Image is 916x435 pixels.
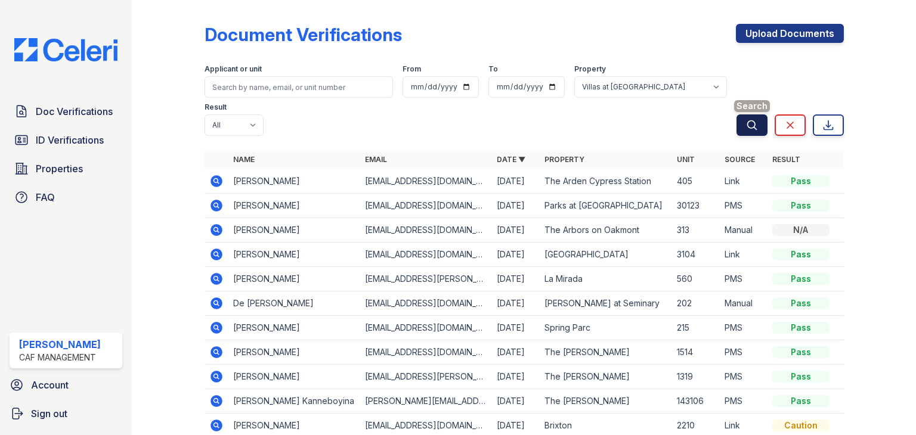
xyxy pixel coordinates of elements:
div: Pass [772,322,830,334]
td: [DATE] [492,389,540,414]
span: FAQ [36,190,55,204]
td: PMS [720,340,768,365]
div: Pass [772,297,830,309]
td: [PERSON_NAME] [228,365,360,389]
span: Properties [36,161,83,176]
td: [PERSON_NAME] [228,267,360,291]
input: Search by name, email, or unit number [205,76,393,98]
td: [PERSON_NAME] [228,169,360,194]
td: 3104 [672,243,720,267]
td: PMS [720,389,768,414]
td: [EMAIL_ADDRESS][PERSON_NAME][DOMAIN_NAME] [360,267,492,291]
div: Pass [772,175,830,187]
td: [PERSON_NAME] [228,316,360,340]
div: Pass [772,273,830,285]
td: The [PERSON_NAME] [540,389,671,414]
td: [EMAIL_ADDRESS][DOMAIN_NAME] [360,194,492,218]
div: CAF Management [19,352,101,363]
td: [EMAIL_ADDRESS][DOMAIN_NAME] [360,291,492,316]
a: Unit [677,155,695,164]
td: [GEOGRAPHIC_DATA] [540,243,671,267]
td: [DATE] [492,169,540,194]
span: Doc Verifications [36,104,113,119]
td: De [PERSON_NAME] [228,291,360,316]
a: Result [772,155,800,164]
span: Account [31,378,69,392]
div: Pass [772,371,830,383]
td: PMS [720,316,768,340]
td: [PERSON_NAME] at Seminary [540,291,671,316]
td: [DATE] [492,365,540,389]
a: Source [725,155,755,164]
a: Doc Verifications [10,100,122,123]
td: [EMAIL_ADDRESS][DOMAIN_NAME] [360,316,492,340]
td: 143106 [672,389,720,414]
td: [PERSON_NAME] [228,243,360,267]
td: The [PERSON_NAME] [540,340,671,365]
td: [PERSON_NAME][EMAIL_ADDRESS][DOMAIN_NAME] [360,389,492,414]
td: [PERSON_NAME] Kanneboyina [228,389,360,414]
td: The [PERSON_NAME] [540,365,671,389]
img: CE_Logo_Blue-a8612792a0a2168367f1c8372b55b34899dd931a85d93a1a3d3e32e68fde9ad4.png [5,38,127,61]
div: N/A [772,224,830,236]
td: Manual [720,291,768,316]
td: Parks at [GEOGRAPHIC_DATA] [540,194,671,218]
td: PMS [720,267,768,291]
td: La Mirada [540,267,671,291]
td: [DATE] [492,218,540,243]
label: Property [574,64,606,74]
a: Date ▼ [497,155,525,164]
td: 1514 [672,340,720,365]
td: 313 [672,218,720,243]
label: Applicant or unit [205,64,262,74]
td: [EMAIL_ADDRESS][DOMAIN_NAME] [360,169,492,194]
td: [PERSON_NAME] [228,194,360,218]
td: [EMAIL_ADDRESS][DOMAIN_NAME] [360,218,492,243]
td: [DATE] [492,291,540,316]
td: [DATE] [492,243,540,267]
div: Pass [772,248,830,260]
td: The Arden Cypress Station [540,169,671,194]
a: Name [233,155,255,164]
td: 1319 [672,365,720,389]
td: The Arbors on Oakmont [540,218,671,243]
td: PMS [720,194,768,218]
div: Pass [772,346,830,358]
td: [DATE] [492,316,540,340]
td: 202 [672,291,720,316]
div: Pass [772,200,830,212]
a: Email [365,155,387,164]
label: To [488,64,498,74]
td: [EMAIL_ADDRESS][DOMAIN_NAME] [360,340,492,365]
div: Document Verifications [205,24,402,45]
td: Spring Parc [540,316,671,340]
td: 560 [672,267,720,291]
a: Account [5,373,127,397]
td: PMS [720,365,768,389]
td: 215 [672,316,720,340]
a: Sign out [5,402,127,425]
td: [EMAIL_ADDRESS][DOMAIN_NAME] [360,243,492,267]
td: 30123 [672,194,720,218]
td: Link [720,169,768,194]
td: [DATE] [492,267,540,291]
td: [EMAIL_ADDRESS][PERSON_NAME][DOMAIN_NAME] [360,365,492,389]
td: Link [720,243,768,267]
td: [DATE] [492,340,540,365]
a: Properties [10,157,122,181]
a: ID Verifications [10,128,122,152]
span: ID Verifications [36,133,104,147]
td: Manual [720,218,768,243]
td: [PERSON_NAME] [228,218,360,243]
span: Sign out [31,406,67,421]
td: 405 [672,169,720,194]
label: Result [205,102,227,112]
a: Upload Documents [736,24,844,43]
a: FAQ [10,185,122,209]
div: [PERSON_NAME] [19,337,101,352]
label: From [403,64,421,74]
span: Search [734,100,770,112]
div: Pass [772,395,830,407]
a: Property [544,155,584,164]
